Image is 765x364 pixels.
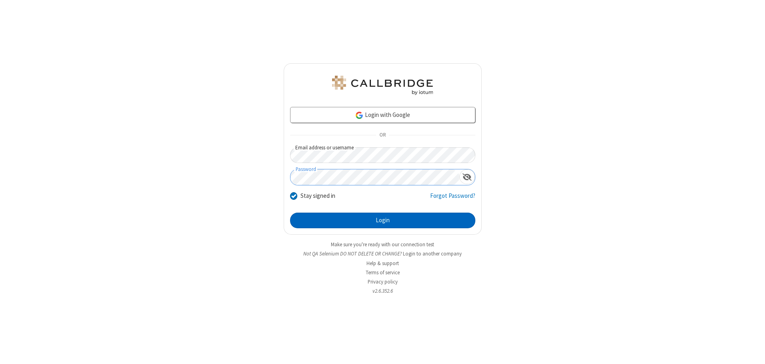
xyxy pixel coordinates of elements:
div: Show password [459,169,475,184]
a: Help & support [366,260,399,267]
li: v2.6.352.6 [284,287,482,295]
img: google-icon.png [355,111,364,120]
a: Login with Google [290,107,475,123]
span: OR [376,130,389,141]
input: Email address or username [290,147,475,163]
a: Privacy policy [368,278,398,285]
label: Stay signed in [300,191,335,201]
a: Make sure you're ready with our connection test [331,241,434,248]
a: Forgot Password? [430,191,475,207]
input: Password [290,169,459,185]
li: Not QA Selenium DO NOT DELETE OR CHANGE? [284,250,482,257]
a: Terms of service [366,269,400,276]
button: Login [290,213,475,229]
img: QA Selenium DO NOT DELETE OR CHANGE [330,76,435,95]
button: Login to another company [403,250,462,257]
